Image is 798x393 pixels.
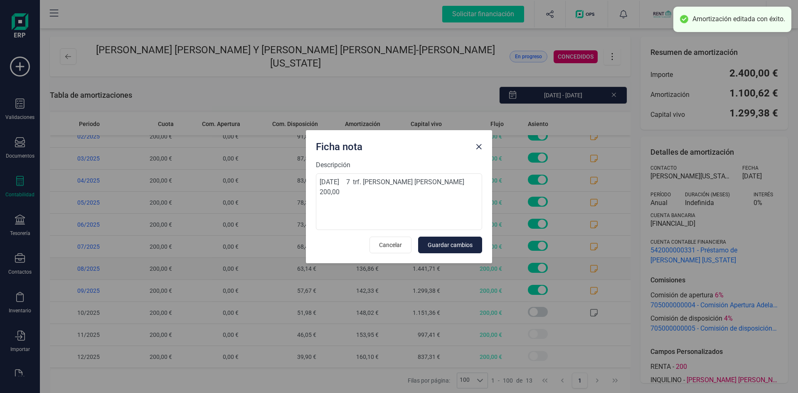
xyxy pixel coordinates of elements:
[428,241,473,249] span: Guardar cambios
[418,237,482,253] button: Guardar cambios
[316,160,482,170] label: Descripción
[379,241,402,249] span: Cancelar
[472,140,485,153] button: Close
[692,15,785,24] div: Amortización editada con éxito.
[369,237,411,253] button: Cancelar
[316,173,482,230] textarea: [DATE] 7 trf. [PERSON_NAME] [PERSON_NAME] 200,00
[313,137,472,153] div: Ficha nota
